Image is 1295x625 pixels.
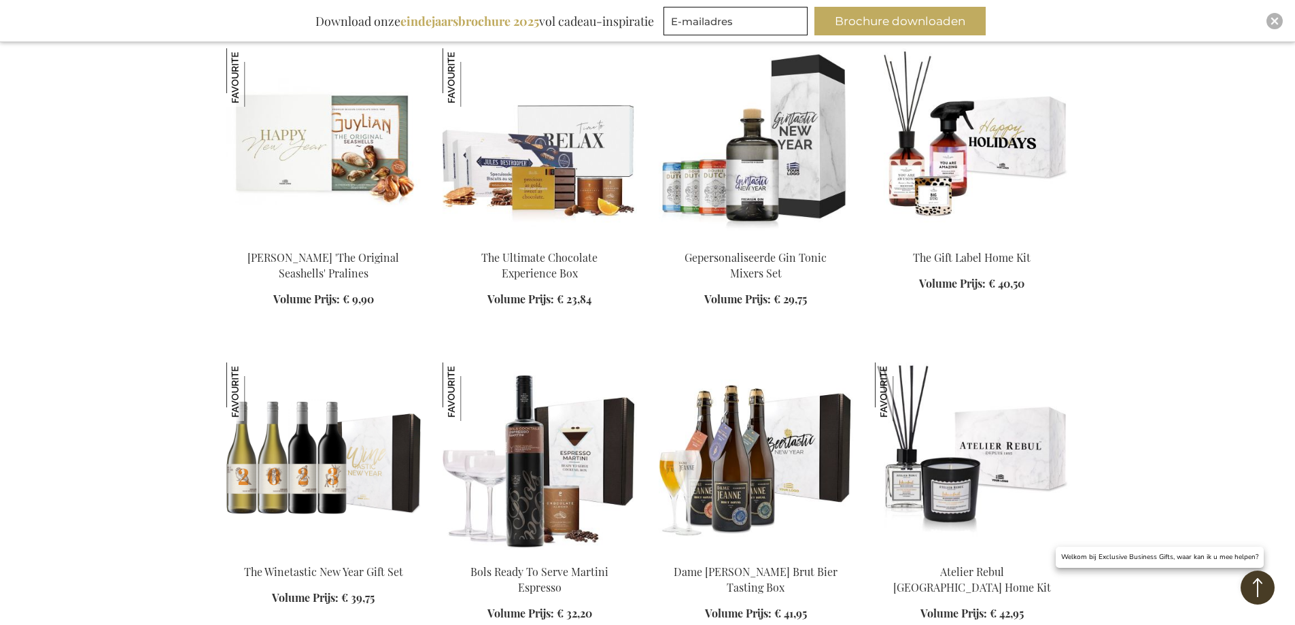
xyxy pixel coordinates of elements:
img: Dame Jeanne Royal Champagne Beer Tasting Box [659,362,853,553]
a: Guylian 'The Original Seashells' Pralines Guylian 'The Original Seashells' Pralines [226,233,421,246]
img: The Ultimate Chocolate Experience Box [443,48,501,107]
a: [PERSON_NAME] 'The Original Seashells' Pralines [247,250,399,280]
a: The Winetastic New Year Gift Set [244,564,403,579]
span: € 39,75 [341,590,375,605]
a: Atelier Rebul [GEOGRAPHIC_DATA] Home Kit [893,564,1051,594]
img: Atelier Rebul Istanbul Home Kit [875,362,1069,553]
a: Dame Jeanne Royal Champagne Beer Tasting Box [659,547,853,560]
span: Volume Prijs: [272,590,339,605]
a: Beer Apéro Gift Box [659,233,853,246]
a: Volume Prijs: € 23,84 [487,292,591,307]
img: The Gift Label Home Kit [875,48,1069,239]
a: The Gift Label Home Kit [875,233,1069,246]
span: Volume Prijs: [487,292,554,306]
span: € 9,90 [343,292,374,306]
span: € 42,95 [990,606,1024,620]
button: Brochure downloaden [814,7,986,35]
img: Guylian 'The Original Seashells' Pralines [226,48,421,239]
span: € 23,84 [557,292,591,306]
a: Volume Prijs: € 29,75 [704,292,807,307]
a: Atelier Rebul Istanbul Home Kit Atelier Rebul Istanbul Home Kit [875,547,1069,560]
img: Beer Apéro Gift Box [659,48,853,239]
a: The Ultimate Chocolate Experience Box [481,250,598,280]
img: Beer Apéro Gift Box [226,362,421,553]
img: The Ultimate Chocolate Experience Box [443,48,637,239]
a: The Ultimate Chocolate Experience Box The Ultimate Chocolate Experience Box [443,233,637,246]
a: Volume Prijs: € 42,95 [920,606,1024,622]
img: Close [1271,17,1279,25]
img: Atelier Rebul Istanbul Home Kit [875,362,933,421]
form: marketing offers and promotions [663,7,812,39]
input: E-mailadres [663,7,808,35]
a: Bols Ready To Serve Martini Espresso Bols Ready To Serve Martini Espresso [443,547,637,560]
a: Volume Prijs: € 41,95 [705,606,807,622]
img: Bols Ready To Serve Martini Espresso [443,362,637,553]
b: eindejaarsbrochure 2025 [400,13,539,29]
span: € 32,20 [557,606,592,620]
span: Volume Prijs: [705,606,772,620]
span: Volume Prijs: [273,292,340,306]
a: Volume Prijs: € 39,75 [272,590,375,606]
span: Volume Prijs: [920,606,987,620]
img: The Winetastic New Year Gift Set [226,362,285,421]
span: Volume Prijs: [704,292,771,306]
a: Beer Apéro Gift Box The Winetastic New Year Gift Set [226,547,421,560]
a: Gepersonaliseerde Gin Tonic Mixers Set [685,250,827,280]
img: Guylian 'The Original Seashells' Pralines [226,48,285,107]
span: Volume Prijs: [487,606,554,620]
img: Bols Ready To Serve Martini Espresso [443,362,501,421]
div: Download onze vol cadeau-inspiratie [309,7,660,35]
div: Close [1266,13,1283,29]
a: Volume Prijs: € 9,90 [273,292,374,307]
a: Dame [PERSON_NAME] Brut Bier Tasting Box [674,564,838,594]
a: Volume Prijs: € 32,20 [487,606,592,622]
span: € 41,95 [774,606,807,620]
a: Bols Ready To Serve Martini Espresso [470,564,608,594]
span: € 29,75 [774,292,807,306]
